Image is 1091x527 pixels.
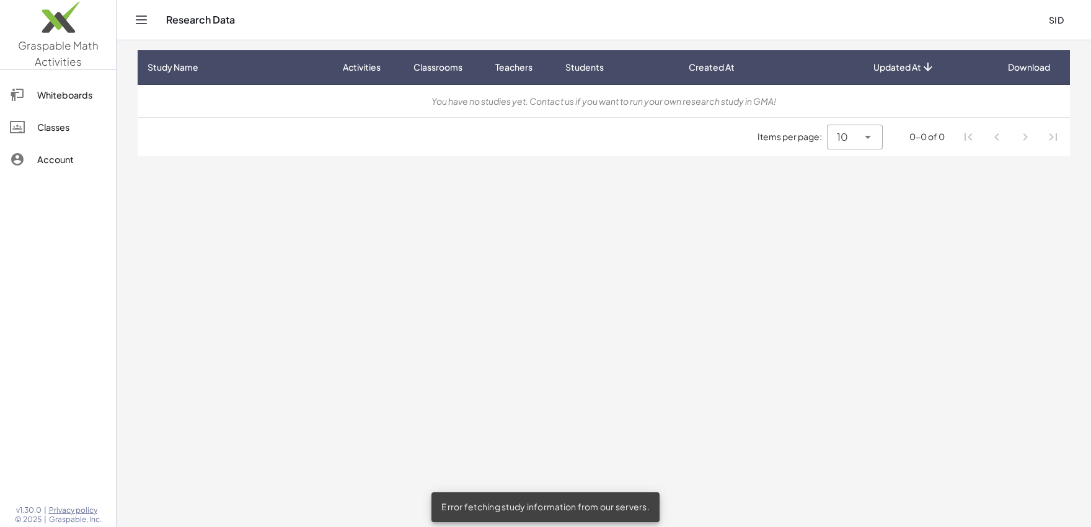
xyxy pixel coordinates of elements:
[1008,61,1050,74] span: Download
[955,123,1067,151] nav: Pagination Navigation
[413,61,462,74] span: Classrooms
[148,61,198,74] span: Study Name
[495,61,532,74] span: Teachers
[1049,14,1064,25] span: Sid
[37,152,106,167] div: Account
[1036,9,1076,31] button: Sid
[18,38,99,68] span: Graspable Math Activities
[49,505,102,515] a: Privacy policy
[16,505,42,515] span: v1.30.0
[873,61,921,74] span: Updated At
[131,10,151,30] button: Toggle navigation
[837,130,848,144] span: 10
[343,61,381,74] span: Activities
[44,515,46,525] span: |
[431,492,660,522] div: Error fetching study information from our servers.
[5,80,111,110] a: Whiteboards
[5,144,111,174] a: Account
[37,87,106,102] div: Whiteboards
[909,130,945,143] div: 0-0 of 0
[148,95,1060,108] div: You have no studies yet. Contact us if you want to run your own research study in GMA!
[44,505,46,515] span: |
[37,120,106,135] div: Classes
[689,61,735,74] span: Created At
[49,515,102,525] span: Graspable, Inc.
[565,61,604,74] span: Students
[758,130,827,143] span: Items per page:
[15,515,42,525] span: © 2025
[5,112,111,142] a: Classes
